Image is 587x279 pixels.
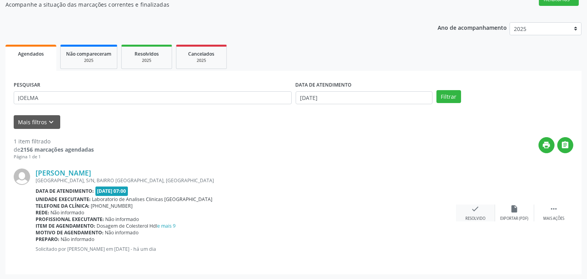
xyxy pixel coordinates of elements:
[465,216,485,221] div: Resolvido
[20,146,94,153] strong: 2156 marcações agendadas
[296,79,352,91] label: DATA DE ATENDIMENTO
[5,0,409,9] p: Acompanhe a situação das marcações correntes e finalizadas
[92,196,213,203] span: Laboratorio de Analises Clinicas [GEOGRAPHIC_DATA]
[36,196,91,203] b: Unidade executante:
[438,22,507,32] p: Ano de acompanhamento
[158,223,176,229] a: e mais 9
[36,216,104,223] b: Profissional executante:
[296,91,433,105] input: Selecione um intervalo
[436,90,461,103] button: Filtrar
[135,51,159,57] span: Resolvidos
[105,229,139,236] span: Não informado
[14,115,60,129] button: Mais filtroskeyboard_arrow_down
[510,205,519,213] i: insert_drive_file
[14,168,30,185] img: img
[66,58,111,63] div: 2025
[66,51,111,57] span: Não compareceram
[36,203,90,209] b: Telefone da clínica:
[549,205,558,213] i: 
[95,187,128,196] span: [DATE] 07:00
[91,203,133,209] span: [PHONE_NUMBER]
[36,177,456,184] div: [GEOGRAPHIC_DATA], S/N, BAIRRO [GEOGRAPHIC_DATA], [GEOGRAPHIC_DATA]
[14,154,94,160] div: Página 1 de 1
[36,236,59,243] b: Preparo:
[127,58,166,63] div: 2025
[14,91,292,105] input: Nome, CNS
[106,216,139,223] span: Não informado
[51,209,84,216] span: Não informado
[36,168,91,177] a: [PERSON_NAME]
[539,137,555,153] button: print
[471,205,480,213] i: check
[501,216,529,221] div: Exportar (PDF)
[14,137,94,145] div: 1 item filtrado
[188,51,215,57] span: Cancelados
[97,223,176,229] span: Dosagem de Colesterol Hdl
[36,209,49,216] b: Rede:
[543,216,564,221] div: Mais ações
[561,141,570,149] i: 
[542,141,551,149] i: print
[36,229,104,236] b: Motivo de agendamento:
[18,51,44,57] span: Agendados
[61,236,95,243] span: Não informado
[557,137,573,153] button: 
[36,188,94,194] b: Data de atendimento:
[47,118,56,127] i: keyboard_arrow_down
[36,223,95,229] b: Item de agendamento:
[14,79,40,91] label: PESQUISAR
[36,246,456,252] p: Solicitado por [PERSON_NAME] em [DATE] - há um dia
[182,58,221,63] div: 2025
[14,145,94,154] div: de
